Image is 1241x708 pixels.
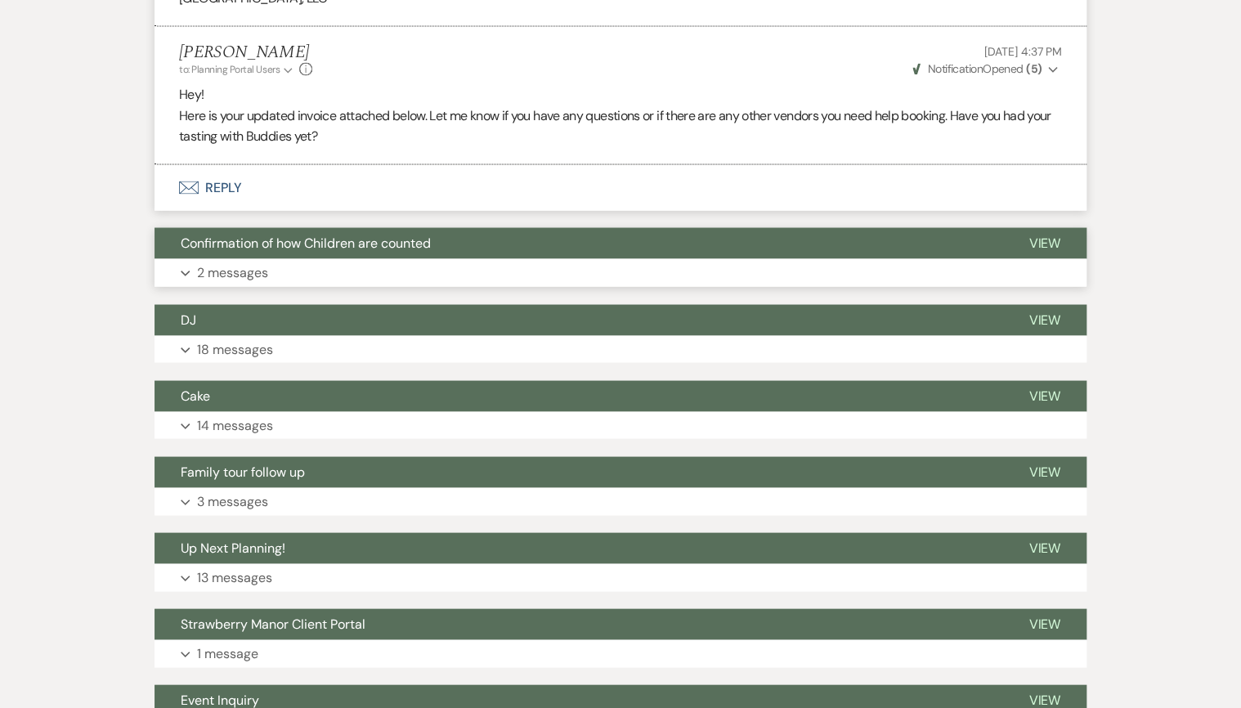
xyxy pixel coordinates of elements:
[155,639,1086,667] button: 1 message
[1002,380,1086,411] button: View
[181,539,285,556] span: Up Next Planning!
[181,615,365,632] span: Strawberry Manor Client Portal
[197,262,268,283] p: 2 messages
[181,691,259,708] span: Event Inquiry
[1028,311,1060,328] span: View
[155,380,1002,411] button: Cake
[181,234,431,251] span: Confirmation of how Children are counted
[155,164,1086,210] button: Reply
[197,643,258,664] p: 1 message
[155,456,1002,487] button: Family tour follow up
[1002,304,1086,335] button: View
[1026,61,1042,76] strong: ( 5 )
[179,62,295,77] button: to: Planning Portal Users
[179,105,1062,147] p: Here is your updated invoice attached below. Let me know if you have any questions or if there ar...
[155,227,1002,258] button: Confirmation of how Children are counted
[179,43,312,63] h5: [PERSON_NAME]
[1028,615,1060,632] span: View
[1028,691,1060,708] span: View
[197,338,273,360] p: 18 messages
[1002,227,1086,258] button: View
[181,463,305,480] span: Family tour follow up
[197,414,273,436] p: 14 messages
[927,61,982,76] span: Notification
[181,311,196,328] span: DJ
[1002,608,1086,639] button: View
[1028,234,1060,251] span: View
[155,258,1086,286] button: 2 messages
[197,567,272,588] p: 13 messages
[1028,463,1060,480] span: View
[1028,387,1060,404] span: View
[179,84,1062,105] p: Hey!
[155,608,1002,639] button: Strawberry Manor Client Portal
[984,44,1062,59] span: [DATE] 4:37 PM
[155,487,1086,515] button: 3 messages
[155,335,1086,363] button: 18 messages
[1002,456,1086,487] button: View
[912,61,1042,76] span: Opened
[181,387,210,404] span: Cake
[910,60,1062,78] button: NotificationOpened (5)
[179,63,280,76] span: to: Planning Portal Users
[1028,539,1060,556] span: View
[197,491,268,512] p: 3 messages
[1002,532,1086,563] button: View
[155,304,1002,335] button: DJ
[155,532,1002,563] button: Up Next Planning!
[155,563,1086,591] button: 13 messages
[155,411,1086,439] button: 14 messages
